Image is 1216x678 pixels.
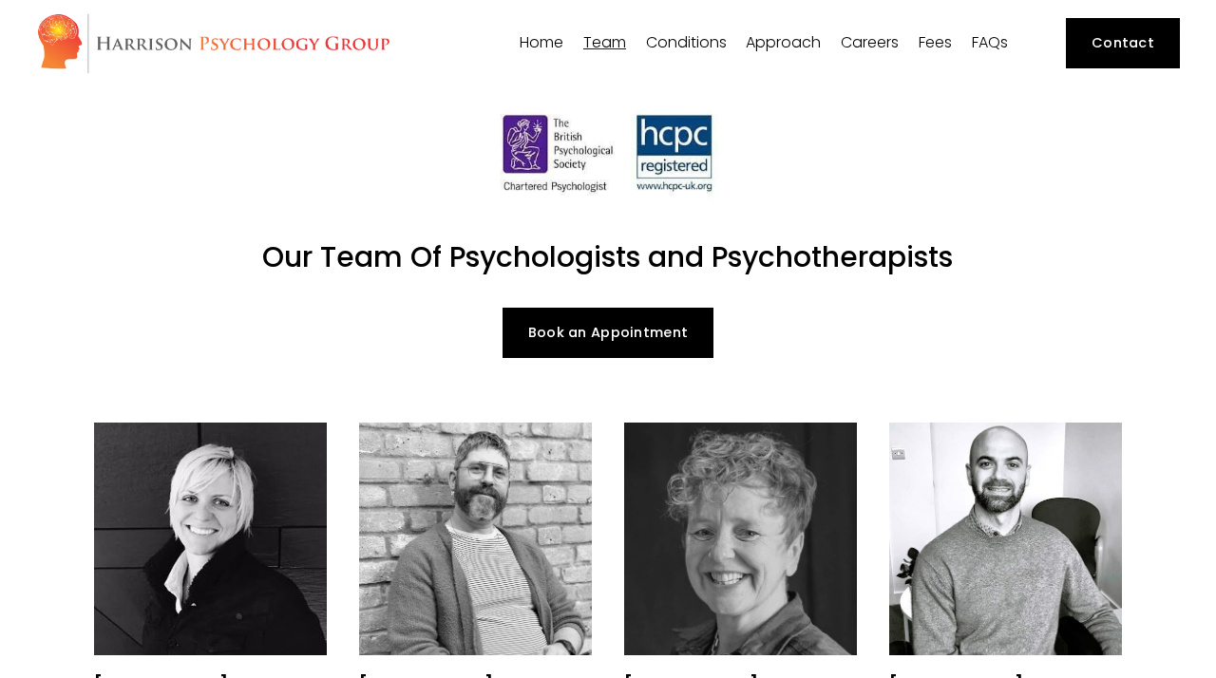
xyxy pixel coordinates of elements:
a: folder dropdown [646,34,727,52]
span: Approach [746,35,821,50]
img: Harrison Psychology Group [36,12,390,74]
a: folder dropdown [746,34,821,52]
a: FAQs [972,34,1008,52]
a: Contact [1066,18,1179,68]
h1: Our Team Of Psychologists and Psychotherapists [94,240,1123,275]
span: Team [583,35,626,50]
a: Fees [919,34,952,52]
a: Careers [841,34,899,52]
a: Book an Appointment [503,308,713,358]
span: Conditions [646,35,727,50]
a: folder dropdown [583,34,626,52]
a: Home [520,34,563,52]
img: HCPC Registered Psychologists London [489,104,727,200]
